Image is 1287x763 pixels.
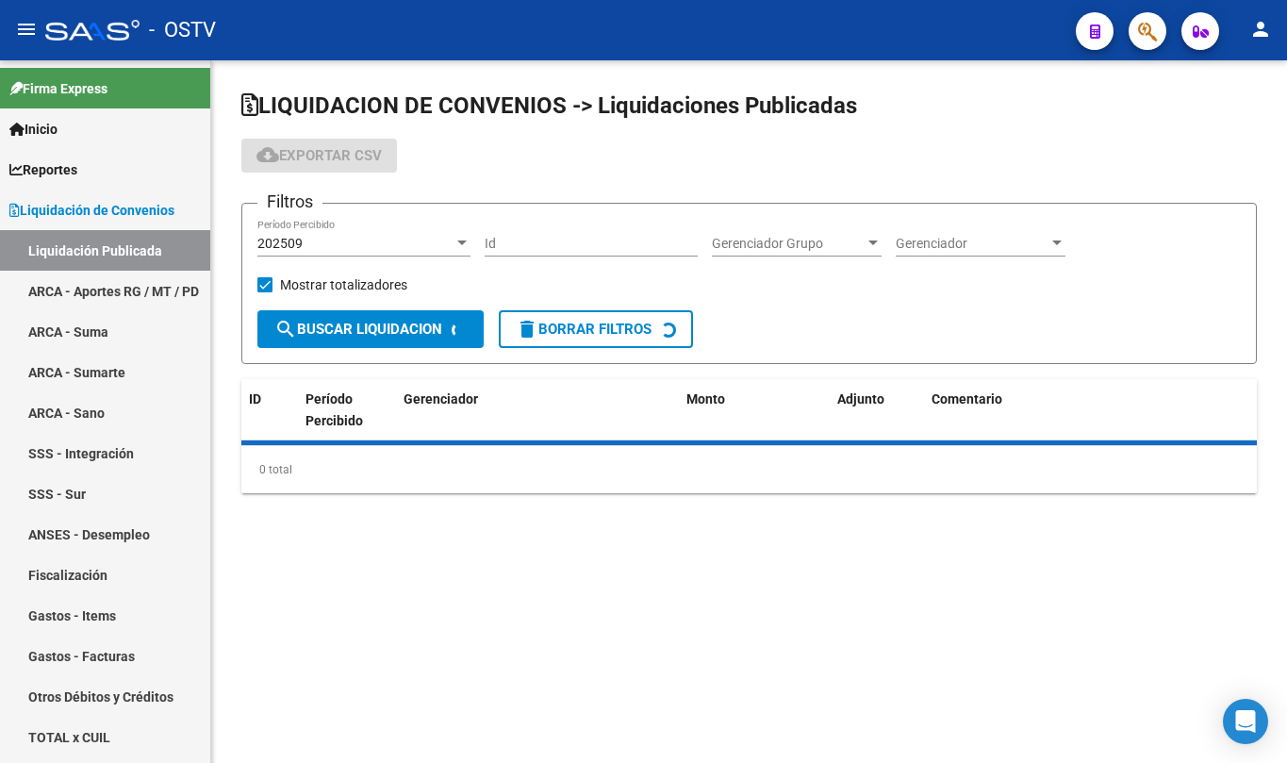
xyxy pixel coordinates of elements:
span: Monto [686,391,725,406]
span: Liquidación de Convenios [9,200,174,221]
span: Gerenciador [896,236,1048,252]
datatable-header-cell: Monto [679,379,830,462]
datatable-header-cell: ID [241,379,298,462]
span: Exportar CSV [256,147,382,164]
span: Reportes [9,159,77,180]
mat-icon: search [274,318,297,340]
span: Gerenciador [404,391,478,406]
button: Buscar Liquidacion [257,310,484,348]
span: Inicio [9,119,58,140]
span: LIQUIDACION DE CONVENIOS -> Liquidaciones Publicadas [241,92,857,119]
span: Gerenciador Grupo [712,236,865,252]
button: Exportar CSV [241,139,397,173]
datatable-header-cell: Gerenciador [396,379,679,462]
span: Comentario [932,391,1002,406]
span: Buscar Liquidacion [274,321,442,338]
mat-icon: delete [516,318,538,340]
h3: Filtros [257,189,322,215]
span: Período Percibido [305,391,363,428]
span: Borrar Filtros [516,321,652,338]
datatable-header-cell: Adjunto [830,379,924,462]
mat-icon: menu [15,18,38,41]
span: Adjunto [837,391,884,406]
datatable-header-cell: Período Percibido [298,379,369,462]
span: - OSTV [149,9,216,51]
span: Firma Express [9,78,107,99]
div: Open Intercom Messenger [1223,699,1268,744]
mat-icon: person [1249,18,1272,41]
span: ID [249,391,261,406]
button: Borrar Filtros [499,310,693,348]
div: 0 total [241,446,1257,493]
mat-icon: cloud_download [256,143,279,166]
datatable-header-cell: Comentario [924,379,1257,462]
span: 202509 [257,236,303,251]
span: Mostrar totalizadores [280,274,407,296]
